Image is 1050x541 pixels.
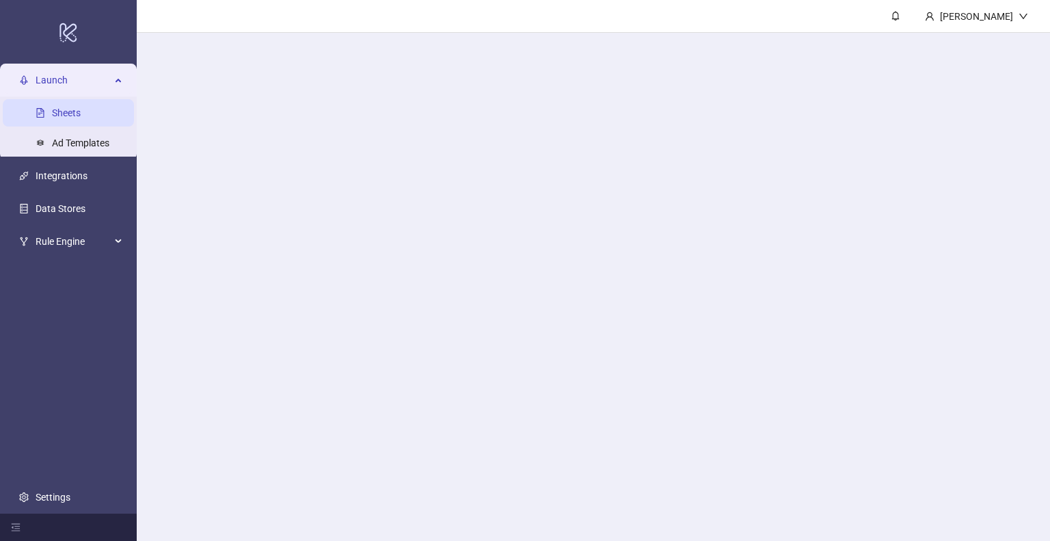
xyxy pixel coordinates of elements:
[11,523,21,532] span: menu-fold
[36,492,70,503] a: Settings
[52,107,81,118] a: Sheets
[36,228,111,255] span: Rule Engine
[925,12,934,21] span: user
[36,203,85,214] a: Data Stores
[1019,12,1028,21] span: down
[52,137,109,148] a: Ad Templates
[19,75,29,85] span: rocket
[36,66,111,94] span: Launch
[891,11,900,21] span: bell
[19,237,29,246] span: fork
[934,9,1019,24] div: [PERSON_NAME]
[36,170,87,181] a: Integrations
